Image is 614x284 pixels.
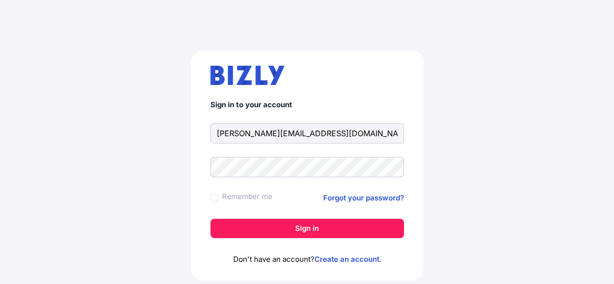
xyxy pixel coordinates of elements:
img: bizly_logo.svg [210,66,285,85]
a: Forgot your password? [323,192,404,204]
h4: Sign in to your account [210,100,404,110]
label: Remember me [222,191,272,202]
button: Sign in [210,219,404,238]
a: Create an account [314,255,379,264]
input: Email [210,123,404,143]
p: Don't have an account? . [210,254,404,265]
